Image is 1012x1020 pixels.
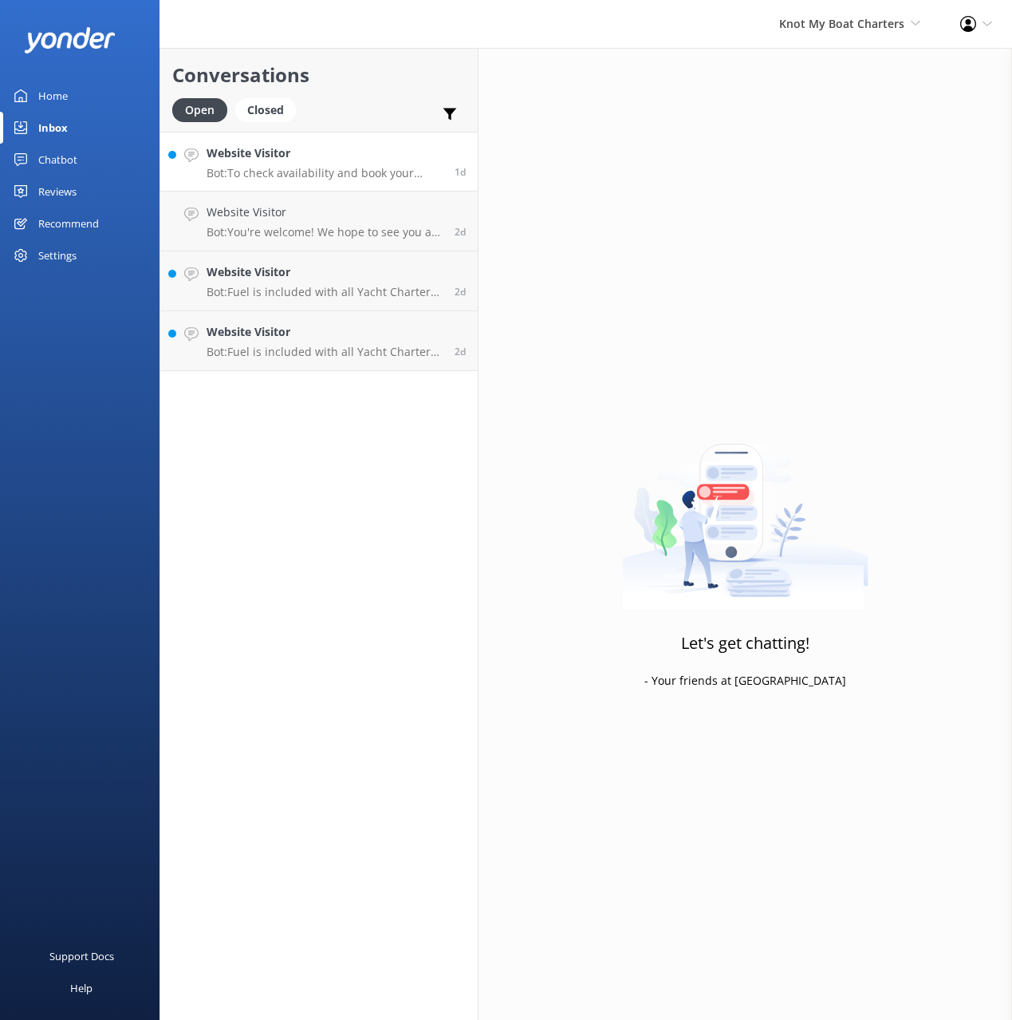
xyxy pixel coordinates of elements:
[38,176,77,208] div: Reviews
[38,239,77,271] div: Settings
[172,60,466,90] h2: Conversations
[207,323,443,341] h4: Website Visitor
[172,101,235,118] a: Open
[235,101,304,118] a: Closed
[38,112,68,144] div: Inbox
[681,631,809,656] h3: Let's get chatting!
[207,285,443,299] p: Bot: Fuel is included with all Yacht Charters, making your experience seamless and all-inclusive.
[38,80,68,112] div: Home
[455,165,466,179] span: Oct 07 2025 08:51am (UTC -05:00) America/Chicago
[49,940,114,972] div: Support Docs
[207,144,443,162] h4: Website Visitor
[455,285,466,298] span: Oct 05 2025 10:18pm (UTC -05:00) America/Chicago
[70,972,93,1004] div: Help
[207,204,443,221] h4: Website Visitor
[160,192,478,251] a: Website VisitorBot:You're welcome! We hope to see you at Knot My Boat Charters soon!2d
[172,98,227,122] div: Open
[160,251,478,311] a: Website VisitorBot:Fuel is included with all Yacht Charters, making your experience seamless and ...
[38,144,77,176] div: Chatbot
[207,263,443,281] h4: Website Visitor
[160,311,478,371] a: Website VisitorBot:Fuel is included with all Yacht Charters, ensuring a seamless, all-inclusive e...
[455,345,466,358] span: Oct 05 2025 10:12pm (UTC -05:00) America/Chicago
[38,208,99,239] div: Recommend
[207,225,443,239] p: Bot: You're welcome! We hope to see you at Knot My Boat Charters soon!
[160,132,478,192] a: Website VisitorBot:To check availability and book your adventure, just head over to [URL][DOMAIN_...
[455,225,466,239] span: Oct 05 2025 10:19pm (UTC -05:00) America/Chicago
[207,345,443,359] p: Bot: Fuel is included with all Yacht Charters, ensuring a seamless, all-inclusive experience.
[207,166,443,180] p: Bot: To check availability and book your adventure, just head over to [URL][DOMAIN_NAME]. You can...
[779,16,904,31] span: Knot My Boat Charters
[24,27,116,53] img: yonder-white-logo.png
[644,672,846,690] p: - Your friends at [GEOGRAPHIC_DATA]
[235,98,296,122] div: Closed
[622,410,868,610] img: artwork of a man stealing a conversation from at giant smartphone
